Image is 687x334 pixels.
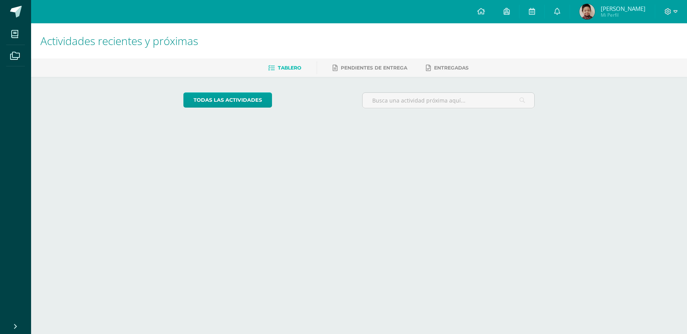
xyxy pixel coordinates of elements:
span: [PERSON_NAME] [601,5,645,12]
span: Entregadas [434,65,469,71]
a: Entregadas [426,62,469,74]
a: Pendientes de entrega [333,62,407,74]
span: Actividades recientes y próximas [40,33,198,48]
a: todas las Actividades [183,92,272,108]
span: Pendientes de entrega [341,65,407,71]
input: Busca una actividad próxima aquí... [363,93,535,108]
a: Tablero [268,62,301,74]
img: 26130e2d8fb731118a17b668667ea6a0.png [579,4,595,19]
span: Tablero [278,65,301,71]
span: Mi Perfil [601,12,645,18]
